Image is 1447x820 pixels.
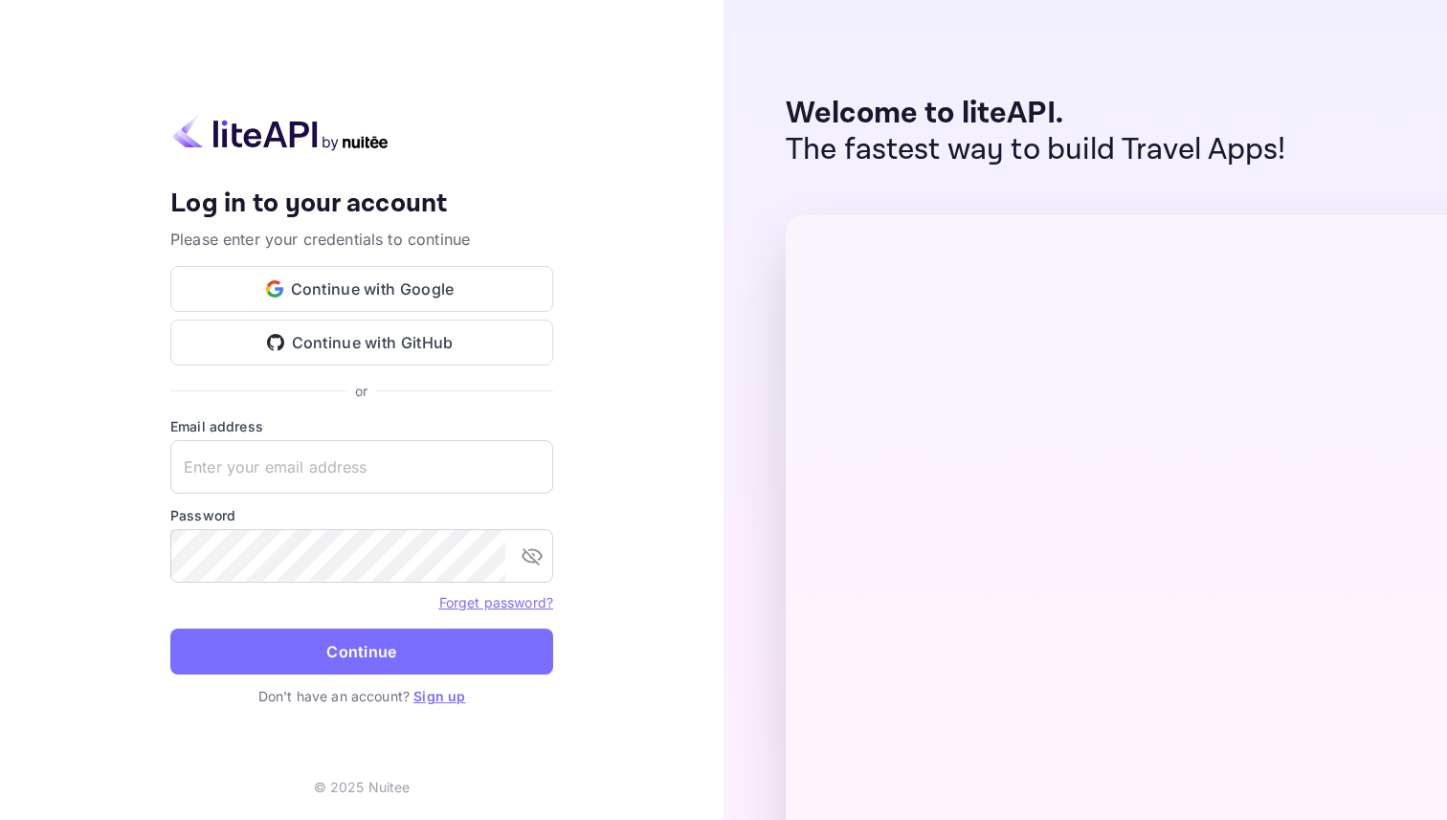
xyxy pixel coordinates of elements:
button: Continue [170,629,553,675]
img: liteapi [170,114,390,151]
a: Forget password? [439,592,553,611]
p: Welcome to liteAPI. [786,96,1286,132]
a: Sign up [413,688,465,704]
p: The fastest way to build Travel Apps! [786,132,1286,168]
label: Email address [170,416,553,436]
p: or [355,381,367,401]
p: © 2025 Nuitee [314,777,411,797]
p: Please enter your credentials to continue [170,228,553,251]
a: Forget password? [439,594,553,610]
p: Don't have an account? [170,686,553,706]
label: Password [170,505,553,525]
h4: Log in to your account [170,188,553,221]
button: Continue with GitHub [170,320,553,366]
input: Enter your email address [170,440,553,494]
button: toggle password visibility [513,537,551,575]
button: Continue with Google [170,266,553,312]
